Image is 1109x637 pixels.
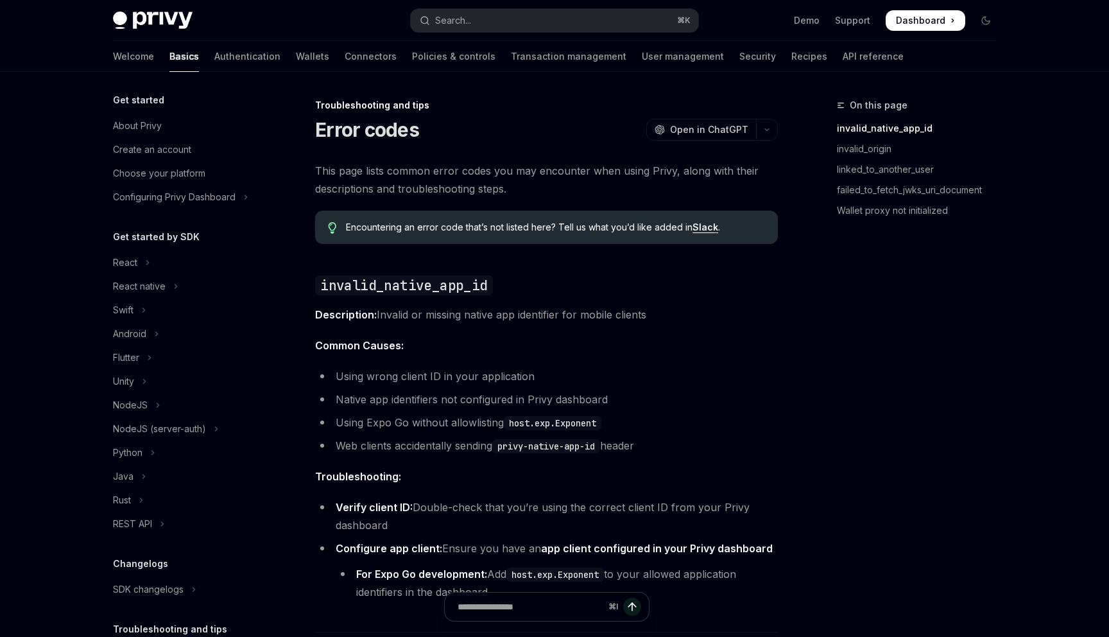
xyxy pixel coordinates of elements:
[103,465,267,488] button: Toggle Java section
[315,275,492,295] code: invalid_native_app_id
[113,279,166,294] div: React native
[169,41,199,72] a: Basics
[113,374,134,389] div: Unity
[103,251,267,274] button: Toggle React section
[835,14,870,27] a: Support
[435,13,471,28] div: Search...
[113,622,227,637] h5: Troubleshooting and tips
[976,10,996,31] button: Toggle dark mode
[541,542,773,555] a: app client configured in your Privy dashboard
[315,367,778,385] li: Using wrong client ID in your application
[315,437,778,455] li: Web clients accidentally sending header
[113,421,206,437] div: NodeJS (server-auth)
[623,598,641,616] button: Send message
[113,556,168,572] h5: Changelogs
[492,439,600,453] code: privy-native-app-id
[103,578,267,601] button: Toggle SDK changelogs section
[296,41,329,72] a: Wallets
[336,565,778,601] li: Add to your allowed application identifiers in the dashboard
[315,498,778,534] li: Double-check that you’re using the correct client ID from your Privy dashboard
[214,41,280,72] a: Authentication
[346,221,765,234] span: Encountering an error code that’s not listed here? Tell us what you’d like added in .
[642,41,724,72] a: User management
[103,322,267,345] button: Toggle Android section
[315,414,778,432] li: Using Expo Go without allowlisting
[843,41,904,72] a: API reference
[315,162,778,198] span: This page lists common error codes you may encounter when using Privy, along with their descripti...
[113,493,131,508] div: Rust
[113,350,139,365] div: Flutter
[886,10,965,31] a: Dashboard
[113,118,162,134] div: About Privy
[739,41,776,72] a: Security
[113,469,133,484] div: Java
[677,15,691,26] span: ⌘ K
[336,501,413,514] strong: Verify client ID:
[113,166,205,181] div: Choose your platform
[837,139,1006,159] a: invalid_origin
[837,200,1006,221] a: Wallet proxy not initialized
[103,489,267,512] button: Toggle Rust section
[113,255,137,270] div: React
[315,308,377,321] strong: Description:
[113,229,200,245] h5: Get started by SDK
[113,92,164,108] h5: Get started
[315,306,778,324] span: Invalid or missing native app identifier for mobile clients
[837,118,1006,139] a: invalid_native_app_id
[345,41,397,72] a: Connectors
[315,539,778,601] li: Ensure you have an
[504,416,601,430] code: host.exp.Exponent
[791,41,827,72] a: Recipes
[511,41,626,72] a: Transaction management
[103,370,267,393] button: Toggle Unity section
[103,114,267,137] a: About Privy
[692,222,718,233] a: Slack
[458,593,603,621] input: Ask a question...
[506,568,604,582] code: host.exp.Exponent
[356,568,487,580] strong: For Expo Go development:
[103,346,267,369] button: Toggle Flutter section
[670,123,748,136] span: Open in ChatGPT
[315,390,778,408] li: Native app identifiers not configured in Privy dashboard
[103,186,267,209] button: Toggle Configuring Privy Dashboard section
[103,394,267,417] button: Toggle NodeJS section
[113,445,142,460] div: Python
[103,417,267,441] button: Toggle NodeJS (server-auth) section
[103,162,267,185] a: Choose your platform
[412,41,495,72] a: Policies & controls
[113,189,236,205] div: Configuring Privy Dashboard
[113,397,148,413] div: NodeJS
[794,14,820,27] a: Demo
[328,222,337,234] svg: Tip
[113,326,146,342] div: Android
[336,542,442,555] strong: Configure app client:
[646,119,756,141] button: Open in ChatGPT
[315,470,401,483] strong: Troubleshooting:
[315,118,419,141] h1: Error codes
[113,12,193,30] img: dark logo
[850,98,907,113] span: On this page
[837,180,1006,200] a: failed_to_fetch_jwks_uri_document
[837,159,1006,180] a: linked_to_another_user
[896,14,945,27] span: Dashboard
[103,512,267,536] button: Toggle REST API section
[113,142,191,157] div: Create an account
[113,516,152,532] div: REST API
[113,582,184,597] div: SDK changelogs
[113,302,133,318] div: Swift
[103,441,267,464] button: Toggle Python section
[103,138,267,161] a: Create an account
[103,299,267,322] button: Toggle Swift section
[103,275,267,298] button: Toggle React native section
[113,41,154,72] a: Welcome
[411,9,698,32] button: Open search
[315,99,778,112] div: Troubleshooting and tips
[315,339,404,352] strong: Common Causes:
